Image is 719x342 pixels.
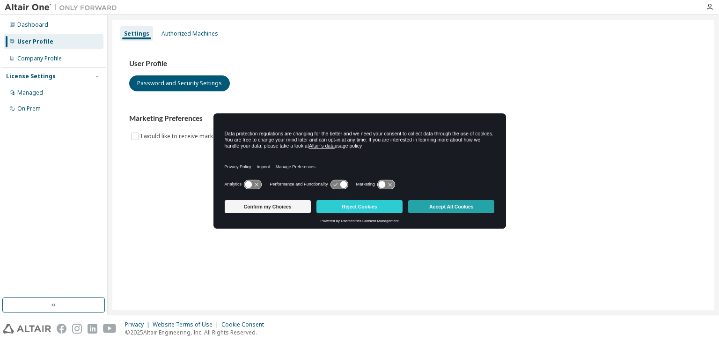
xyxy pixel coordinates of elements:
[17,55,62,62] div: Company Profile
[103,324,117,334] img: youtube.svg
[17,105,41,112] div: On Prem
[161,30,218,37] div: Authorized Machines
[125,321,153,328] div: Privacy
[221,321,270,328] div: Cookie Consent
[6,73,56,80] div: License Settings
[124,30,149,37] div: Settings
[153,321,221,328] div: Website Terms of Use
[72,324,82,334] img: instagram.svg
[129,114,697,123] h3: Marketing Preferences
[88,324,97,334] img: linkedin.svg
[3,324,51,334] img: altair_logo.svg
[17,89,43,97] div: Managed
[129,59,697,68] h3: User Profile
[125,328,270,336] p: © 2025 Altair Engineering, Inc. All Rights Reserved.
[140,131,278,142] label: I would like to receive marketing emails from Altair
[5,3,122,12] img: Altair One
[57,324,66,334] img: facebook.svg
[17,21,48,29] div: Dashboard
[17,38,53,45] div: User Profile
[129,75,230,91] button: Password and Security Settings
